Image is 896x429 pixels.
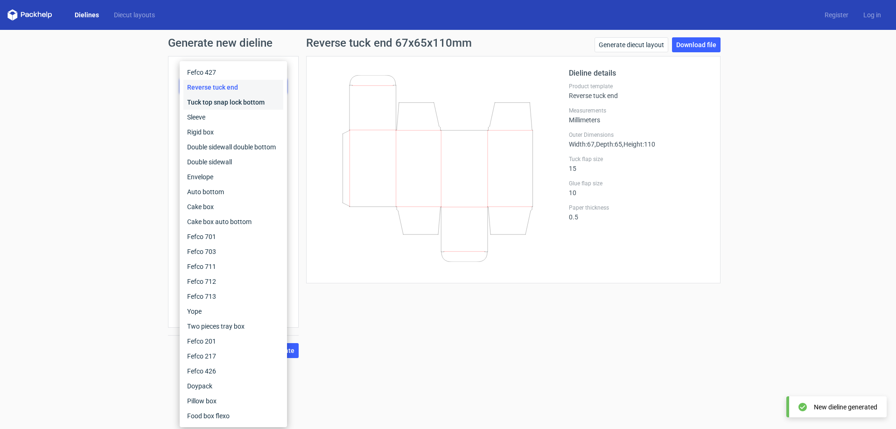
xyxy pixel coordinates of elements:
[569,83,709,90] label: Product template
[569,155,709,172] div: 15
[569,180,709,187] label: Glue flap size
[67,10,106,20] a: Dielines
[183,394,283,408] div: Pillow box
[183,110,283,125] div: Sleeve
[569,107,709,114] label: Measurements
[168,37,728,49] h1: Generate new dieline
[106,10,162,20] a: Diecut layouts
[306,37,472,49] h1: Reverse tuck end 67x65x110mm
[183,125,283,140] div: Rigid box
[569,180,709,197] div: 10
[183,169,283,184] div: Envelope
[569,83,709,99] div: Reverse tuck end
[183,289,283,304] div: Fefco 713
[183,274,283,289] div: Fefco 712
[569,141,595,148] span: Width : 67
[183,65,283,80] div: Fefco 427
[183,408,283,423] div: Food box flexo
[183,259,283,274] div: Fefco 711
[183,319,283,334] div: Two pieces tray box
[183,379,283,394] div: Doypack
[817,10,856,20] a: Register
[183,184,283,199] div: Auto bottom
[183,334,283,349] div: Fefco 201
[672,37,721,52] a: Download file
[569,204,709,221] div: 0.5
[569,107,709,124] div: Millimeters
[183,140,283,155] div: Double sidewall double bottom
[183,349,283,364] div: Fefco 217
[814,402,877,412] div: New dieline generated
[183,304,283,319] div: Yope
[183,364,283,379] div: Fefco 426
[569,155,709,163] label: Tuck flap size
[569,68,709,79] h2: Dieline details
[183,244,283,259] div: Fefco 703
[569,204,709,211] label: Paper thickness
[183,229,283,244] div: Fefco 701
[183,214,283,229] div: Cake box auto bottom
[183,80,283,95] div: Reverse tuck end
[595,141,622,148] span: , Depth : 65
[183,199,283,214] div: Cake box
[595,37,668,52] a: Generate diecut layout
[183,155,283,169] div: Double sidewall
[856,10,889,20] a: Log in
[183,95,283,110] div: Tuck top snap lock bottom
[622,141,655,148] span: , Height : 110
[569,131,709,139] label: Outer Dimensions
